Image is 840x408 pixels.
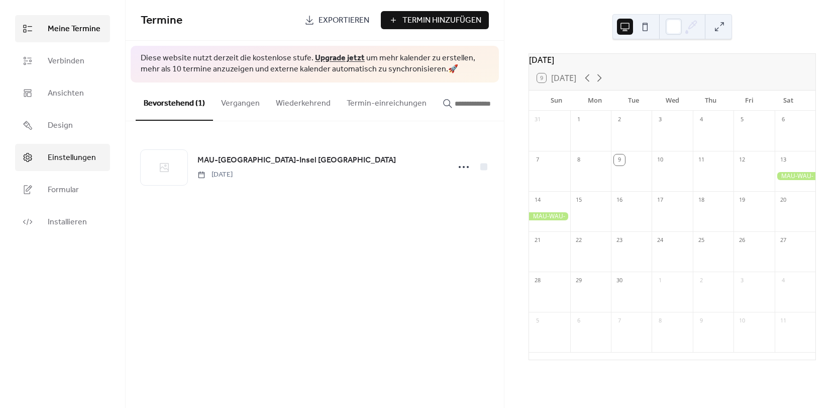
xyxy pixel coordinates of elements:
div: MAU-WAU-Insel Tierheimfest [529,212,570,221]
a: Formular [15,176,110,203]
div: 17 [655,195,666,206]
div: 31 [532,114,543,125]
div: [DATE] [529,54,815,66]
div: Mon [576,91,614,111]
button: Termin Hinzufügen [381,11,489,29]
div: 6 [778,114,789,125]
span: Ansichten [48,88,84,100]
div: 10 [737,315,748,327]
span: Termin Hinzufügen [402,15,481,27]
div: 6 [573,315,584,327]
span: Einstellungen [48,152,96,164]
a: Design [15,112,110,139]
div: 2 [614,114,625,125]
div: 20 [778,195,789,206]
a: Ansichten [15,79,110,107]
span: Diese website nutzt derzeit die kostenlose stufe. um mehr kalender zu erstellen, mehr als 10 term... [141,53,489,75]
div: 26 [737,235,748,246]
div: 5 [737,114,748,125]
a: Installieren [15,208,110,235]
div: 3 [737,275,748,286]
span: Verbinden [48,55,84,67]
span: Meine Termine [48,23,100,35]
div: 13 [778,154,789,166]
div: 24 [655,235,666,246]
a: Meine Termine [15,15,110,42]
span: MAU-[GEOGRAPHIC_DATA]-Insel [GEOGRAPHIC_DATA] [197,154,396,167]
span: Installieren [48,216,87,228]
div: 3 [655,114,666,125]
div: 4 [778,275,789,286]
div: 30 [614,275,625,286]
div: Sat [769,91,807,111]
button: Termin-einreichungen [339,83,435,120]
div: Wed [653,91,692,111]
span: Formular [48,184,79,196]
a: Einstellungen [15,144,110,171]
div: Thu [692,91,730,111]
button: Bevorstehend (1) [136,83,213,121]
div: 11 [778,315,789,327]
button: Wiederkehrend [268,83,339,120]
a: MAU-[GEOGRAPHIC_DATA]-Insel [GEOGRAPHIC_DATA] [197,154,396,167]
div: 4 [696,114,707,125]
div: 8 [655,315,666,327]
a: Upgrade jetzt [315,50,365,66]
span: Exportieren [319,15,369,27]
div: 9 [696,315,707,327]
div: 19 [737,195,748,206]
div: Tue [614,91,653,111]
div: 21 [532,235,543,246]
div: 9 [614,154,625,166]
div: 28 [532,275,543,286]
div: 16 [614,195,625,206]
div: 7 [532,154,543,166]
a: Verbinden [15,47,110,74]
span: Termine [141,10,182,32]
div: 25 [696,235,707,246]
div: 7 [614,315,625,327]
div: Sun [537,91,576,111]
div: 1 [573,114,584,125]
div: 12 [737,154,748,166]
div: MAU-WAU-Insel Tierheimfest [775,172,815,181]
a: Exportieren [297,11,377,29]
div: 8 [573,154,584,166]
div: 10 [655,154,666,166]
div: 27 [778,235,789,246]
div: 5 [532,315,543,327]
div: 2 [696,275,707,286]
div: 14 [532,195,543,206]
div: 23 [614,235,625,246]
div: 29 [573,275,584,286]
div: 22 [573,235,584,246]
span: [DATE] [197,170,233,180]
div: 15 [573,195,584,206]
div: 1 [655,275,666,286]
div: 18 [696,195,707,206]
span: Design [48,120,73,132]
div: Fri [730,91,769,111]
button: Vergangen [213,83,268,120]
div: 11 [696,154,707,166]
